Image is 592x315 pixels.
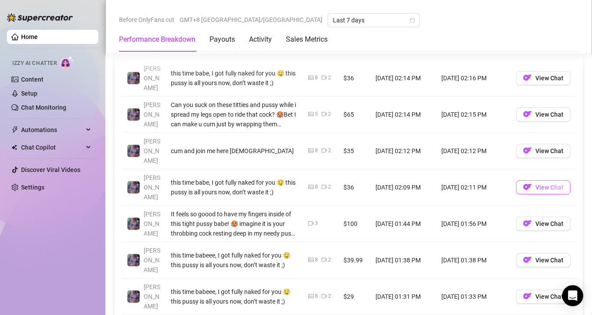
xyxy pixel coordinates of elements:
a: Home [21,33,38,40]
img: OF [523,73,532,82]
button: OFView Chat [516,290,570,304]
div: 5 [315,110,318,118]
button: OFView Chat [516,144,570,158]
div: this time babeee, I got fully naked for you 🤤 this pussy is all yours now, don’t waste it ;) [171,287,298,306]
div: 8 [315,147,318,155]
span: video-camera [321,184,327,190]
img: Jaylie [127,72,140,84]
td: $65 [338,97,370,133]
span: [PERSON_NAME] [144,101,160,128]
span: View Chat [535,257,563,264]
div: Sales Metrics [286,34,328,45]
div: Performance Breakdown [119,34,195,45]
td: [DATE] 02:11 PM [436,169,511,206]
button: OFView Chat [516,71,570,85]
button: OFView Chat [516,107,570,122]
td: [DATE] 02:14 PM [370,97,436,133]
td: [DATE] 02:12 PM [370,133,436,169]
span: [PERSON_NAME] [144,211,160,237]
a: OFView Chat [516,295,570,302]
span: video-camera [321,148,327,153]
span: [PERSON_NAME] [144,174,160,200]
span: Before OnlyFans cut [119,13,174,26]
span: picture [308,257,314,262]
img: OF [523,255,532,264]
td: [DATE] 02:12 PM [436,133,511,169]
div: 8 [315,256,318,264]
td: [DATE] 01:56 PM [436,206,511,242]
span: video-camera [321,75,327,80]
span: calendar [410,18,415,23]
img: OF [523,219,532,228]
span: picture [308,75,314,80]
span: Automations [21,123,83,137]
span: video-camera [321,257,327,262]
span: picture [308,184,314,190]
span: thunderbolt [11,126,18,133]
img: OF [523,292,532,301]
td: $36 [338,60,370,97]
img: logo-BBDzfeDw.svg [7,13,73,22]
a: Setup [21,90,37,97]
a: OFView Chat [516,222,570,229]
img: Jaylie [127,145,140,157]
td: $29 [338,279,370,315]
a: OFView Chat [516,76,570,83]
span: video-camera [321,111,327,117]
div: Activity [249,34,272,45]
div: this time babe, I got fully naked for you 🤤 this pussy is all yours now, don’t waste it ;) [171,178,298,197]
img: OF [523,146,532,155]
img: OF [523,183,532,191]
span: video-camera [321,294,327,299]
div: 2 [328,256,331,264]
button: OFView Chat [516,180,570,194]
span: [PERSON_NAME] [144,247,160,273]
div: 8 [315,292,318,301]
a: OFView Chat [516,149,570,156]
a: OFView Chat [516,186,570,193]
td: [DATE] 01:31 PM [370,279,436,315]
div: 8 [315,183,318,191]
div: this time babeee, I got fully naked for you 🤤 this pussy is all yours now, don’t waste it ;) [171,251,298,270]
a: Chat Monitoring [21,104,66,111]
div: 2 [328,292,331,301]
td: $35 [338,133,370,169]
span: Last 7 days [333,14,415,27]
td: $36 [338,169,370,206]
img: OF [523,110,532,118]
div: this time babe, I got fully naked for you 🤤 this pussy is all yours now, don’t waste it ;) [171,68,298,88]
span: View Chat [535,184,563,191]
td: [DATE] 02:09 PM [370,169,436,206]
span: [PERSON_NAME] [144,29,160,55]
td: [DATE] 01:38 PM [436,242,511,279]
span: View Chat [535,293,563,300]
div: It feels so goood to have my fingers inside of this tight pussy babe! 🥵 imagine it is your throbb... [171,209,298,238]
img: AI Chatter [60,56,74,68]
img: Chat Copilot [11,144,17,150]
span: picture [308,111,314,117]
img: Jaylie [127,290,140,303]
span: GMT+8 [GEOGRAPHIC_DATA]/[GEOGRAPHIC_DATA] [180,13,322,26]
span: picture [308,148,314,153]
td: [DATE] 02:16 PM [436,60,511,97]
div: 2 [328,110,331,118]
div: 2 [328,147,331,155]
span: View Chat [535,147,563,154]
div: 8 [315,74,318,82]
a: OFView Chat [516,258,570,265]
span: Chat Copilot [21,140,83,154]
div: 2 [328,183,331,191]
div: Open Intercom Messenger [562,285,583,306]
span: [PERSON_NAME] [144,65,160,91]
span: video-camera [308,221,314,226]
div: 2 [328,74,331,82]
button: OFView Chat [516,217,570,231]
span: [PERSON_NAME] [144,283,160,310]
img: Jaylie [127,254,140,266]
td: $100 [338,206,370,242]
img: Jaylie [127,218,140,230]
td: [DATE] 02:14 PM [370,60,436,97]
a: Settings [21,184,44,191]
a: OFView Chat [516,113,570,120]
a: Discover Viral Videos [21,166,80,173]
